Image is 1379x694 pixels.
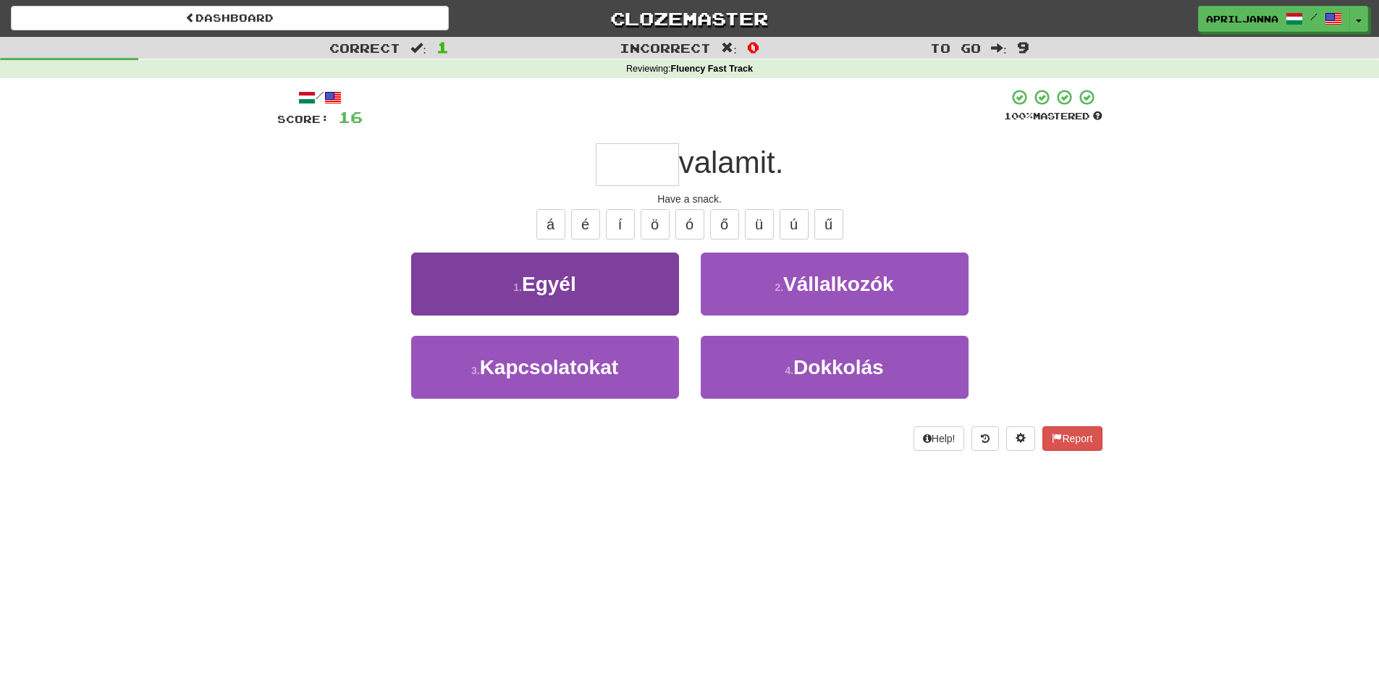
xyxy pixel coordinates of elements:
[437,38,449,56] span: 1
[701,336,969,399] button: 4.Dokkolás
[1004,110,1033,122] span: 100 %
[411,253,679,316] button: 1.Egyél
[675,209,704,240] button: ó
[930,41,981,55] span: To go
[571,209,600,240] button: é
[971,426,999,451] button: Round history (alt+y)
[277,192,1102,206] div: Have a snack.
[783,273,894,295] span: Vállalkozók
[522,273,576,295] span: Egyél
[471,6,908,31] a: Clozemaster
[641,209,670,240] button: ö
[745,209,774,240] button: ü
[606,209,635,240] button: í
[277,113,329,125] span: Score:
[721,42,737,54] span: :
[991,42,1007,54] span: :
[814,209,843,240] button: ű
[536,209,565,240] button: á
[785,365,793,376] small: 4 .
[710,209,739,240] button: ő
[1017,38,1029,56] span: 9
[480,356,618,378] span: Kapcsolatokat
[410,42,426,54] span: :
[780,209,809,240] button: ú
[329,41,400,55] span: Correct
[1042,426,1102,451] button: Report
[620,41,711,55] span: Incorrect
[1198,6,1350,32] a: AprilJanna /
[513,282,522,293] small: 1 .
[411,336,679,399] button: 3.Kapcsolatokat
[11,6,449,30] a: Dashboard
[338,108,363,126] span: 16
[277,88,363,106] div: /
[1206,12,1278,25] span: AprilJanna
[793,356,884,378] span: Dokkolás
[747,38,759,56] span: 0
[671,64,753,74] strong: Fluency Fast Track
[471,365,480,376] small: 3 .
[1310,12,1317,22] span: /
[1004,110,1102,123] div: Mastered
[679,145,784,179] span: valamit.
[701,253,969,316] button: 2.Vállalkozók
[914,426,965,451] button: Help!
[775,282,783,293] small: 2 .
